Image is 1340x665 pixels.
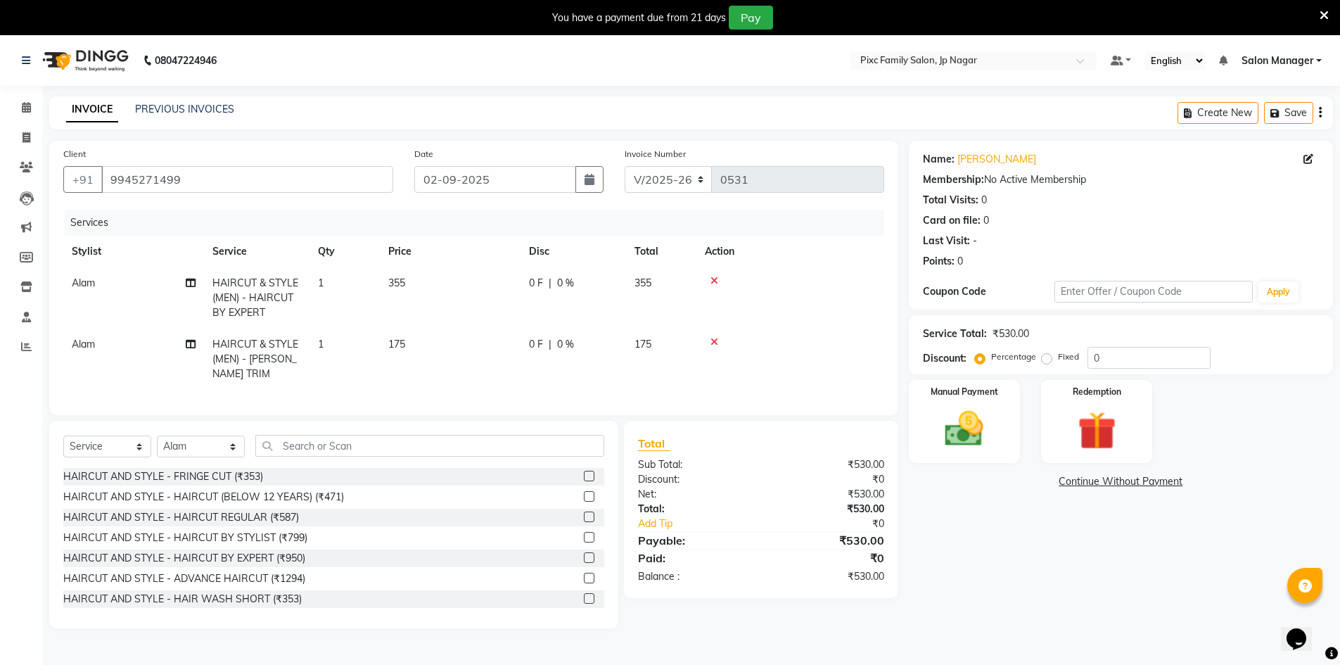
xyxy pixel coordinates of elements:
[761,569,895,584] div: ₹530.00
[529,276,543,291] span: 0 F
[155,41,217,80] b: 08047224946
[63,166,103,193] button: +91
[1058,350,1079,363] label: Fixed
[521,236,626,267] th: Disc
[627,457,761,472] div: Sub Total:
[63,469,263,484] div: HAIRCUT AND STYLE - FRINGE CUT (₹353)
[310,236,380,267] th: Qty
[634,277,651,289] span: 355
[923,254,955,269] div: Points:
[63,236,204,267] th: Stylist
[204,236,310,267] th: Service
[414,148,433,160] label: Date
[549,337,551,352] span: |
[761,502,895,517] div: ₹530.00
[380,236,521,267] th: Price
[557,337,574,352] span: 0 %
[627,487,761,502] div: Net:
[549,276,551,291] span: |
[761,457,895,472] div: ₹530.00
[1242,53,1313,68] span: Salon Manager
[627,502,761,517] div: Total:
[557,276,574,291] span: 0 %
[63,510,299,525] div: HAIRCUT AND STYLE - HAIRCUT REGULAR (₹587)
[634,338,651,350] span: 175
[981,193,987,208] div: 0
[1281,609,1326,651] iframe: chat widget
[388,277,405,289] span: 355
[761,550,895,566] div: ₹0
[761,532,895,549] div: ₹530.00
[923,234,970,248] div: Last Visit:
[552,11,726,25] div: You have a payment due from 21 days
[63,490,344,505] div: HAIRCUT AND STYLE - HAIRCUT (BELOW 12 YEARS) (₹471)
[957,254,963,269] div: 0
[784,517,895,531] div: ₹0
[627,472,761,487] div: Discount:
[1073,386,1121,398] label: Redemption
[65,210,895,236] div: Services
[912,474,1330,489] a: Continue Without Payment
[626,236,696,267] th: Total
[1054,281,1253,303] input: Enter Offer / Coupon Code
[627,569,761,584] div: Balance :
[63,531,307,545] div: HAIRCUT AND STYLE - HAIRCUT BY STYLIST (₹799)
[957,152,1036,167] a: [PERSON_NAME]
[923,172,984,187] div: Membership:
[923,172,1319,187] div: No Active Membership
[973,234,977,248] div: -
[1258,281,1298,303] button: Apply
[638,436,670,451] span: Total
[923,327,987,341] div: Service Total:
[63,551,305,566] div: HAIRCUT AND STYLE - HAIRCUT BY EXPERT (₹950)
[1264,102,1313,124] button: Save
[923,152,955,167] div: Name:
[212,338,298,380] span: HAIRCUT & STYLE (MEN) - [PERSON_NAME] TRIM
[101,166,393,193] input: Search by Name/Mobile/Email/Code
[135,103,234,115] a: PREVIOUS INVOICES
[696,236,884,267] th: Action
[627,517,783,531] a: Add Tip
[933,407,995,451] img: _cash.svg
[66,97,118,122] a: INVOICE
[923,351,966,366] div: Discount:
[627,550,761,566] div: Paid:
[993,327,1029,341] div: ₹530.00
[627,532,761,549] div: Payable:
[923,284,1055,299] div: Coupon Code
[729,6,773,30] button: Pay
[63,148,86,160] label: Client
[983,213,989,228] div: 0
[625,148,686,160] label: Invoice Number
[318,338,324,350] span: 1
[761,472,895,487] div: ₹0
[72,277,95,289] span: Alam
[63,592,302,607] div: HAIRCUT AND STYLE - HAIR WASH SHORT (₹353)
[991,350,1036,363] label: Percentage
[923,193,978,208] div: Total Visits:
[1066,407,1128,455] img: _gift.svg
[931,386,998,398] label: Manual Payment
[36,41,132,80] img: logo
[1178,102,1258,124] button: Create New
[923,213,981,228] div: Card on file:
[63,571,305,586] div: HAIRCUT AND STYLE - ADVANCE HAIRCUT (₹1294)
[318,277,324,289] span: 1
[761,487,895,502] div: ₹530.00
[388,338,405,350] span: 175
[72,338,95,350] span: Alam
[255,435,604,457] input: Search or Scan
[212,277,298,319] span: HAIRCUT & STYLE (MEN) - HAIRCUT BY EXPERT
[529,337,543,352] span: 0 F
